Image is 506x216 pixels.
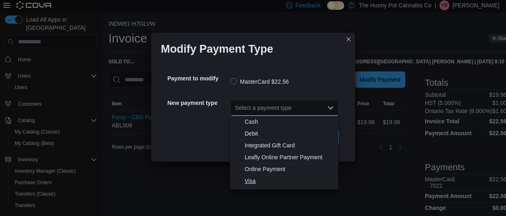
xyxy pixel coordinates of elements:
[327,105,334,111] button: Close list of options
[161,42,274,56] h1: Modify Payment Type
[235,103,236,113] input: Accessible screen reader label
[245,141,334,149] span: Integrated Gift Card
[168,70,229,87] h5: Payment to modify
[230,128,338,140] button: Debit
[230,163,338,175] button: Online Payment
[230,175,338,187] button: Visa
[168,95,229,111] h5: New payment type
[230,116,338,187] div: Choose from the following options
[344,34,354,44] button: Closes this modal window
[245,177,334,185] span: Visa
[230,151,338,163] button: Leafly Online Partner Payment
[245,118,334,126] span: Cash
[230,116,338,128] button: Cash
[245,129,334,138] span: Debit
[230,77,289,87] label: MasterCard $22.56
[245,165,334,173] span: Online Payment
[230,140,338,151] button: Integrated Gift Card
[245,153,334,161] span: Leafly Online Partner Payment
